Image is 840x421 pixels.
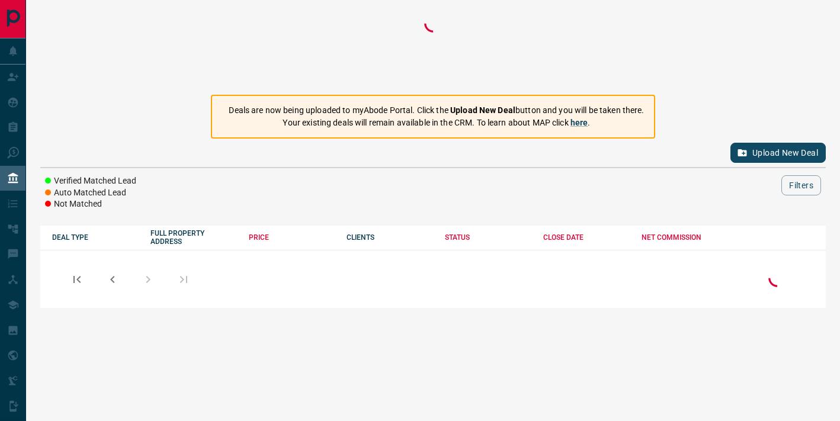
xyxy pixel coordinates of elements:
[642,233,728,242] div: NET COMMISSION
[52,233,139,242] div: DEAL TYPE
[781,175,821,195] button: Filters
[450,105,515,115] strong: Upload New Deal
[45,198,136,210] li: Not Matched
[45,175,136,187] li: Verified Matched Lead
[347,233,433,242] div: CLIENTS
[150,229,237,246] div: FULL PROPERTY ADDRESS
[445,233,531,242] div: STATUS
[45,187,136,199] li: Auto Matched Lead
[730,143,826,163] button: Upload New Deal
[543,233,630,242] div: CLOSE DATE
[570,118,588,127] a: here
[229,117,644,129] p: Your existing deals will remain available in the CRM. To learn about MAP click .
[421,12,445,83] div: Loading
[765,266,789,292] div: Loading
[249,233,335,242] div: PRICE
[229,104,644,117] p: Deals are now being uploaded to myAbode Portal. Click the button and you will be taken there.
